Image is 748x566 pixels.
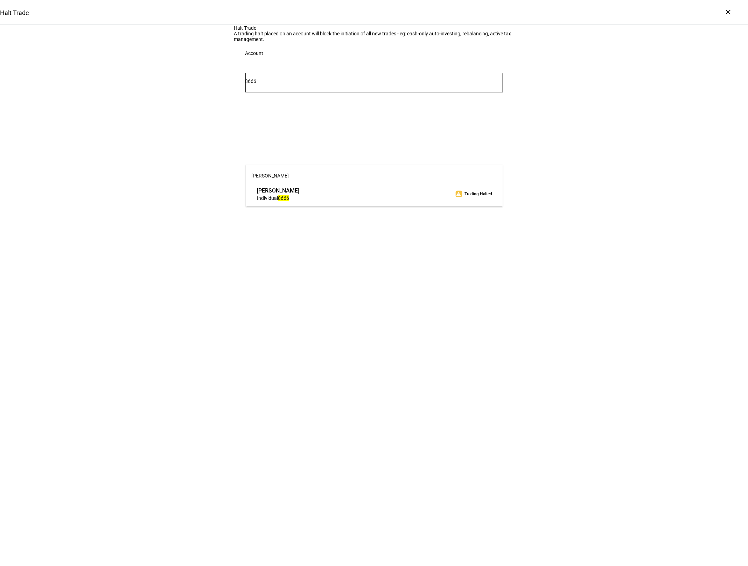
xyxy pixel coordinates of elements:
span: Individual [257,195,278,201]
div: Danielle Rees [255,185,301,203]
mark: 8666 [278,195,289,201]
div: Halt Trade [234,25,514,31]
div: Account [245,50,264,56]
span: [PERSON_NAME] [257,187,299,195]
div: A trading halt placed on an account will block the initiation of all new trades - eg: cash-only a... [234,31,514,42]
mat-icon: warning [456,191,462,197]
div: Trading Halted [453,189,497,198]
span: [PERSON_NAME] [251,173,289,179]
input: Number [245,78,503,84]
div: × [723,6,734,18]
